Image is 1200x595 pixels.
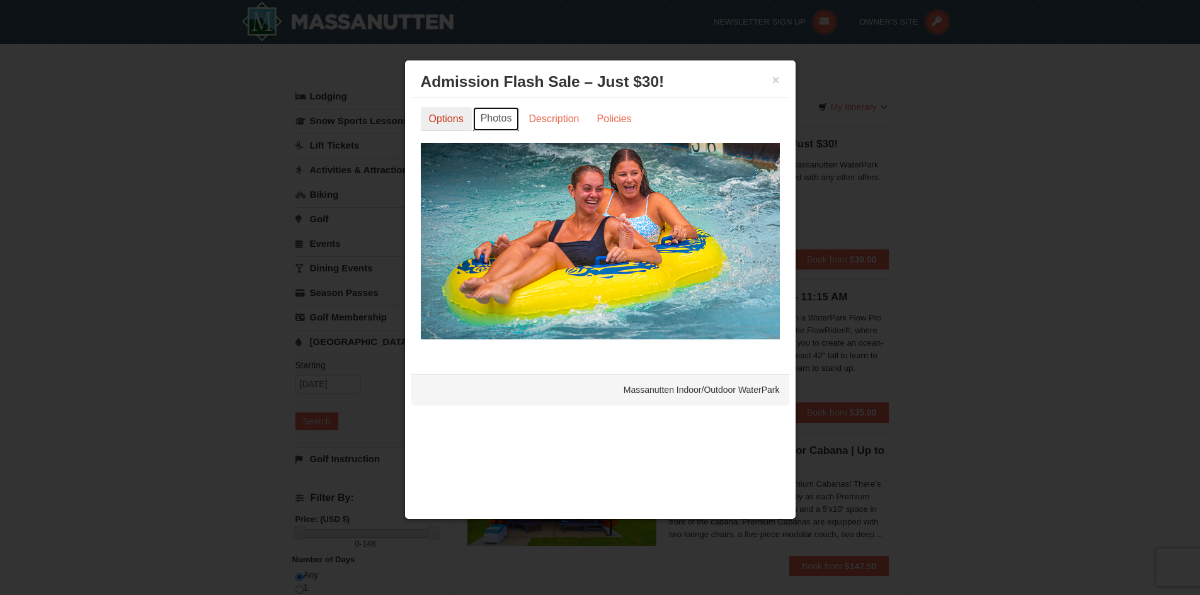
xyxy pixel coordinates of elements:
a: Description [520,107,587,131]
button: × [772,74,780,86]
a: Photos [473,107,520,131]
h3: Admission Flash Sale – Just $30! [421,72,780,91]
a: Options [421,107,472,131]
img: 6619917-1618-f229f8f2.jpg [421,143,780,339]
div: Massanutten Indoor/Outdoor WaterPark [411,374,789,405]
a: Policies [588,107,639,131]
